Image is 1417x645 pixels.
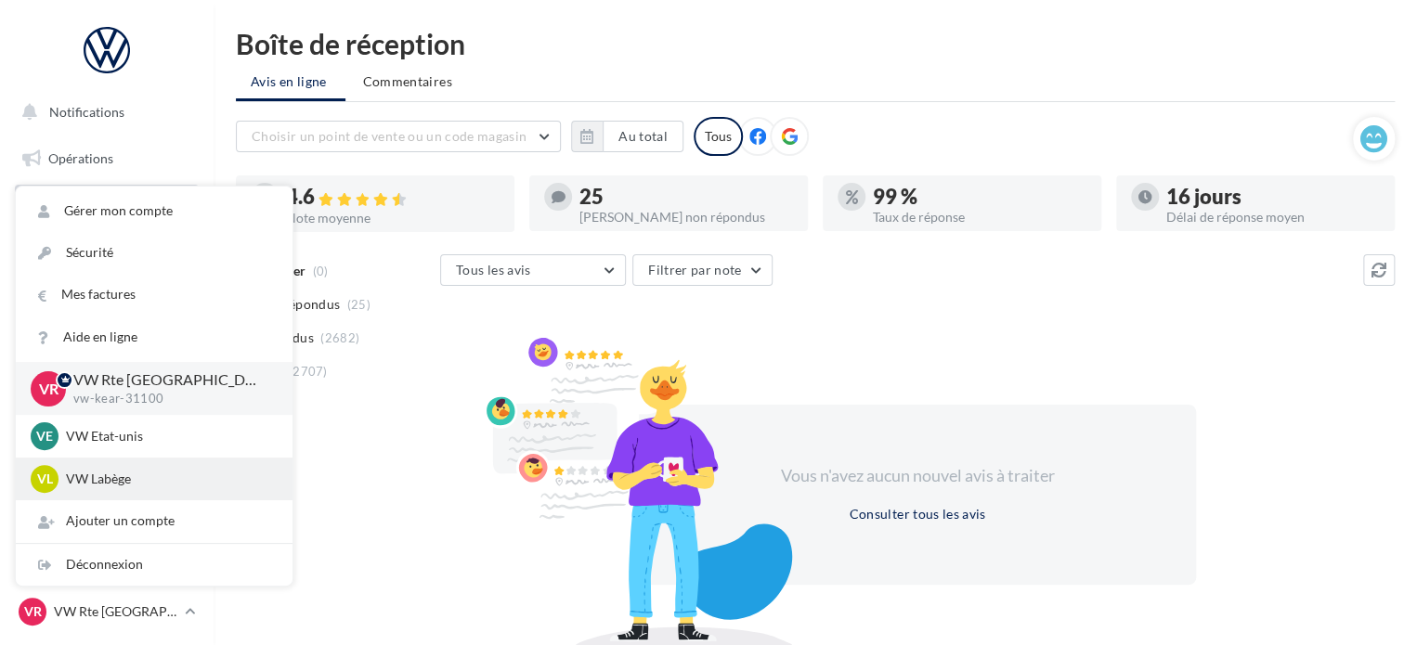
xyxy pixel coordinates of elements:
a: Boîte de réception [11,185,202,225]
a: Mes factures [16,274,292,316]
button: Tous les avis [440,254,626,286]
div: Vous n'avez aucun nouvel avis à traiter [758,464,1077,488]
span: Choisir un point de vente ou un code magasin [252,128,526,144]
span: Tous les avis [456,262,531,277]
a: Campagnes DataOnDemand [11,525,202,580]
div: Déconnexion [16,544,292,586]
div: Ajouter un compte [16,500,292,542]
span: Commentaires [363,73,452,89]
span: Opérations [48,150,113,166]
span: VL [37,470,53,488]
span: VE [36,427,53,445]
a: Sécurité [16,232,292,274]
div: Note moyenne [286,212,500,225]
a: Opérations [11,139,202,178]
div: Délai de réponse moyen [1166,211,1380,224]
div: 25 [579,187,793,207]
span: VR [39,378,58,399]
button: Au total [571,121,683,152]
button: Consulter tous les avis [841,503,993,525]
a: Contacts [11,325,202,364]
div: Tous [694,117,743,156]
button: Choisir un point de vente ou un code magasin [236,121,561,152]
p: VW Labège [66,470,270,488]
span: VR [24,602,42,621]
p: vw-kear-31100 [73,391,263,407]
a: VR VW Rte [GEOGRAPHIC_DATA] [15,594,199,629]
div: 99 % [873,187,1086,207]
a: Calendrier [11,418,202,457]
span: (2682) [320,330,359,345]
div: 4.6 [286,187,500,208]
span: (2707) [289,364,328,379]
button: Filtrer par note [632,254,773,286]
div: Boîte de réception [236,30,1395,58]
a: Gérer mon compte [16,190,292,232]
a: Campagnes [11,279,202,318]
a: Aide en ligne [16,316,292,358]
p: VW Rte [GEOGRAPHIC_DATA] [54,602,177,621]
p: VW Etat-unis [66,427,270,445]
p: VW Rte [GEOGRAPHIC_DATA] [73,369,263,391]
a: Médiathèque [11,371,202,410]
span: Non répondus [253,295,340,314]
button: Au total [603,121,683,152]
div: [PERSON_NAME] non répondus [579,211,793,224]
a: Visibilité en ligne [11,233,202,272]
span: (25) [347,297,370,312]
span: Notifications [49,104,124,120]
button: Notifications [11,93,195,132]
div: 16 jours [1166,187,1380,207]
div: Taux de réponse [873,211,1086,224]
a: PLV et print personnalisable [11,463,202,518]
